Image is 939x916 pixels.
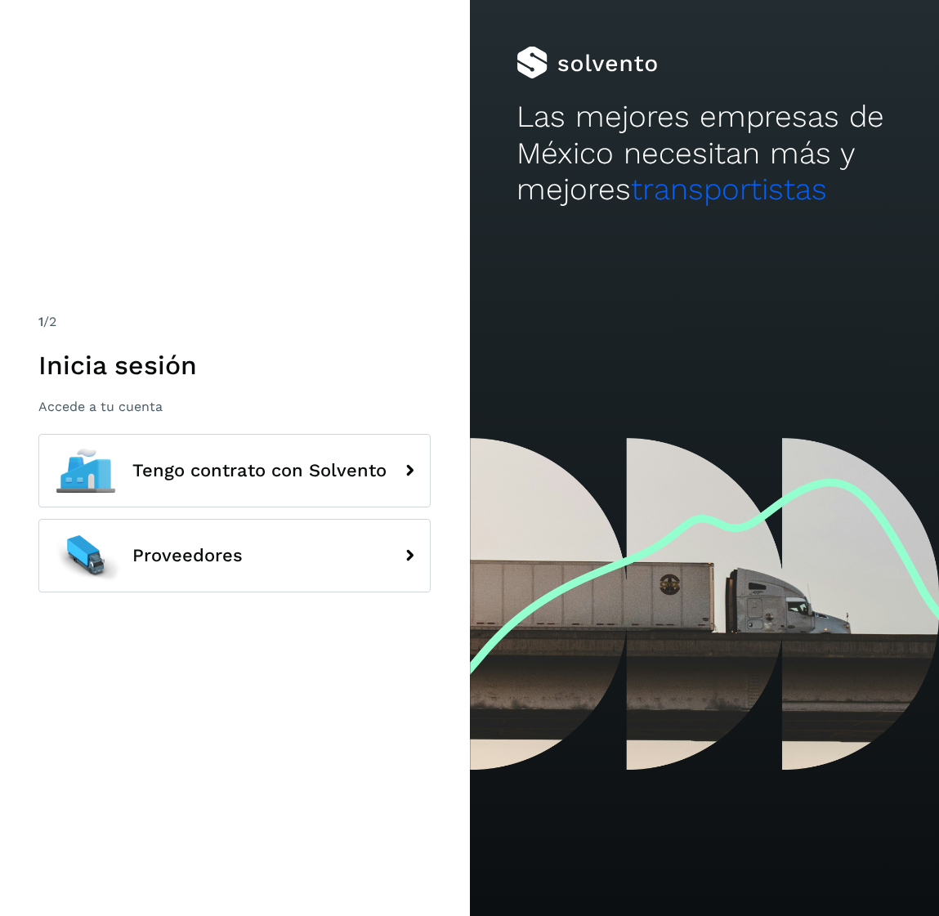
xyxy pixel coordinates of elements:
[38,350,431,381] h1: Inicia sesión
[132,461,387,480] span: Tengo contrato con Solvento
[38,314,43,329] span: 1
[631,172,827,207] span: transportistas
[38,519,431,592] button: Proveedores
[38,312,431,332] div: /2
[38,399,431,414] p: Accede a tu cuenta
[516,99,892,208] h2: Las mejores empresas de México necesitan más y mejores
[38,434,431,507] button: Tengo contrato con Solvento
[132,546,243,565] span: Proveedores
